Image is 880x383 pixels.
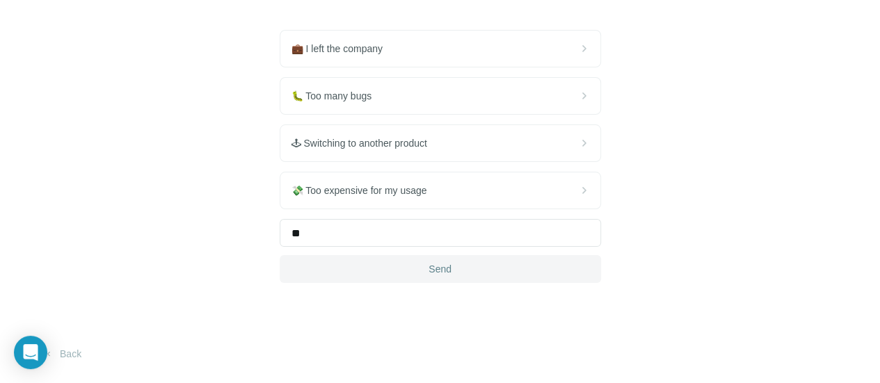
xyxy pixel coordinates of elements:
[291,136,438,150] span: 🕹 Switching to another product
[429,262,451,276] span: Send
[291,184,438,197] span: 💸 Too expensive for my usage
[14,336,47,369] div: Open Intercom Messenger
[280,255,601,283] button: Send
[291,89,383,103] span: 🐛 Too many bugs
[33,341,91,366] button: Back
[291,42,394,56] span: 💼 I left the company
